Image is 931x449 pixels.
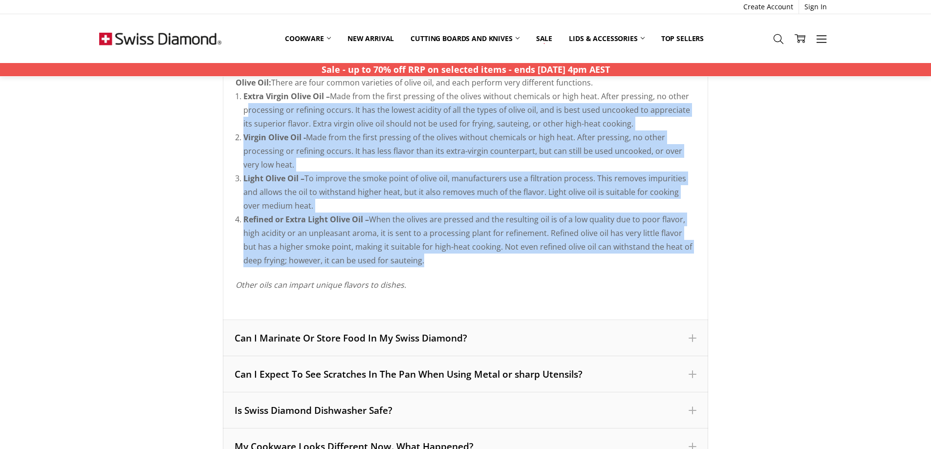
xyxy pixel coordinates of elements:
[243,89,695,130] div: Made from the first pressing of the olives without chemicals or high heat. After pressing, no oth...
[653,28,712,49] a: Top Sellers
[235,368,696,381] div: Can I Expect To See Scratches In The Pan When Using Metal or sharp Utensils?
[236,77,271,88] strong: Olive Oil:
[235,332,696,344] div: Can I Marinate Or Store Food In My Swiss Diamond?
[243,171,695,213] div: To improve the smoke point of olive oil, manufacturers use a filtration process. This removes imp...
[243,132,306,143] strong: Virgin Olive Oil -
[235,404,696,417] div: Is Swiss Diamond Dishwasher Safe?
[322,64,610,75] strong: Sale - up to 70% off RRP on selected items - ends [DATE] 4pm AEST
[402,28,528,49] a: Cutting boards and knives
[236,279,406,290] em: Other oils can impart unique flavors to dishes.
[99,14,221,63] img: Free Shipping On Every Order
[243,173,304,184] strong: Light Olive Oil –
[223,320,708,356] div: Can I Marinate Or Store Food In My Swiss Diamond?
[243,91,330,102] strong: Extra Virgin Olive Oil –
[236,76,695,89] div: There are four common varieties of olive oil, and each perform very different functions.
[223,392,708,428] div: Is Swiss Diamond Dishwasher Safe?
[223,356,708,392] div: Can I Expect To See Scratches In The Pan When Using Metal or sharp Utensils?
[561,28,652,49] a: Lids & Accessories
[339,28,402,49] a: New arrival
[277,28,339,49] a: Cookware
[528,28,561,49] a: Sale
[243,130,695,171] div: Made from the first pressing of the olives without chemicals or high heat. After pressing, no oth...
[243,213,695,267] div: When the olives are pressed and the resulting oil is of a low quality due to poor flavor, high ac...
[243,214,369,225] strong: Refined or Extra Light Olive Oil –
